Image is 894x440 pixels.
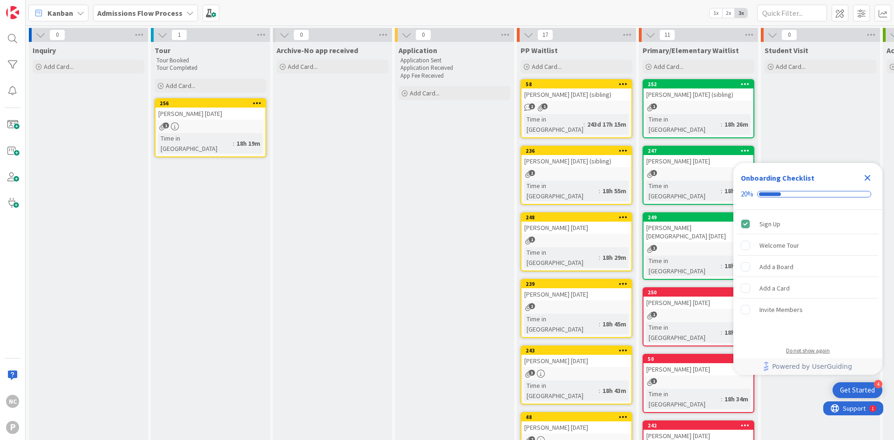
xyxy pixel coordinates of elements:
span: PP Waitlist [521,46,558,55]
div: 243[PERSON_NAME] [DATE] [521,346,631,367]
div: Close Checklist [860,170,875,185]
div: Time in [GEOGRAPHIC_DATA] [646,322,721,343]
span: 1 [651,311,657,318]
div: 243 [526,347,631,354]
div: [PERSON_NAME] [DATE] [643,363,753,375]
div: Add a Card [759,283,790,294]
div: Time in [GEOGRAPHIC_DATA] [524,380,599,401]
span: Add Card... [532,62,562,71]
div: 20% [741,190,753,198]
div: 58[PERSON_NAME] [DATE] (sibling) [521,80,631,101]
div: Onboarding Checklist [741,172,814,183]
div: 239[PERSON_NAME] [DATE] [521,280,631,300]
p: Tour Completed [156,64,264,72]
a: 243[PERSON_NAME] [DATE]Time in [GEOGRAPHIC_DATA]:18h 43m [521,345,632,405]
a: Powered by UserGuiding [738,358,878,375]
a: 236[PERSON_NAME] [DATE] (sibling)Time in [GEOGRAPHIC_DATA]:18h 55m [521,146,632,205]
p: Application Sent [400,57,508,64]
div: 18h 26m [722,119,751,129]
div: Add a Board [759,261,793,272]
a: 50[PERSON_NAME] [DATE]Time in [GEOGRAPHIC_DATA]:18h 34m [643,354,754,413]
div: Invite Members [759,304,803,315]
div: Checklist Container [733,163,882,375]
span: 1 [529,303,535,309]
div: [PERSON_NAME] [DATE] (sibling) [521,88,631,101]
div: 248 [526,214,631,221]
span: Archive-No app received [277,46,358,55]
div: [PERSON_NAME] [DATE] [521,222,631,234]
span: : [721,186,722,196]
div: 250 [643,288,753,297]
div: [PERSON_NAME] [DATE] [521,288,631,300]
span: 1 [651,245,657,251]
span: : [599,186,600,196]
div: Sign Up [759,218,780,230]
a: 58[PERSON_NAME] [DATE] (sibling)Time in [GEOGRAPHIC_DATA]:243d 17h 15m [521,79,632,138]
span: 1x [710,8,722,18]
span: 0 [415,29,431,41]
span: 0 [49,29,65,41]
div: Time in [GEOGRAPHIC_DATA] [646,389,721,409]
span: Inquiry [33,46,56,55]
span: 1 [529,103,535,109]
span: : [599,252,600,263]
span: : [721,327,722,338]
div: 249 [648,214,753,221]
input: Quick Filter... [757,5,827,21]
span: 2x [722,8,735,18]
div: Do not show again [786,347,830,354]
div: 58 [526,81,631,88]
div: 18h 55m [600,186,629,196]
div: Welcome Tour is incomplete. [737,235,879,256]
div: 252 [643,80,753,88]
span: 1 [542,103,548,109]
div: 1 [48,4,51,11]
div: [PERSON_NAME] [DATE] (sibling) [643,88,753,101]
span: Add Card... [654,62,684,71]
div: 243 [521,346,631,355]
span: Add Card... [776,62,806,71]
span: Add Card... [288,62,318,71]
div: 252 [648,81,753,88]
div: Checklist progress: 20% [741,190,875,198]
div: 48 [526,414,631,420]
span: Kanban [47,7,73,19]
div: Time in [GEOGRAPHIC_DATA] [524,247,599,268]
div: 250[PERSON_NAME] [DATE] [643,288,753,309]
div: 48[PERSON_NAME] [DATE] [521,413,631,433]
span: 1 [651,103,657,109]
span: : [599,319,600,329]
div: Get Started [840,386,875,395]
div: [PERSON_NAME] [DATE] [643,297,753,309]
div: Footer [733,358,882,375]
div: 248 [521,213,631,222]
span: : [721,261,722,271]
span: 3 [529,370,535,376]
div: 250 [648,289,753,296]
span: 17 [537,29,553,41]
a: 247[PERSON_NAME] [DATE]Time in [GEOGRAPHIC_DATA]:18h 30m [643,146,754,205]
div: Invite Members is incomplete. [737,299,879,320]
div: Open Get Started checklist, remaining modules: 4 [833,382,882,398]
span: Powered by UserGuiding [772,361,852,372]
span: : [583,119,585,129]
span: : [599,386,600,396]
div: 18h 29m [600,252,629,263]
div: 18h 30m [722,186,751,196]
div: 247[PERSON_NAME] [DATE] [643,147,753,167]
span: Application [399,46,437,55]
div: 50[PERSON_NAME] [DATE] [643,355,753,375]
div: 239 [526,281,631,287]
a: 256[PERSON_NAME] [DATE]Time in [GEOGRAPHIC_DATA]:18h 19m [155,98,266,157]
div: 236 [526,148,631,154]
div: Welcome Tour [759,240,799,251]
span: 1 [163,122,169,129]
div: 18h 45m [600,319,629,329]
div: Time in [GEOGRAPHIC_DATA] [646,181,721,201]
span: : [721,394,722,404]
div: [PERSON_NAME][DEMOGRAPHIC_DATA] [DATE] [643,222,753,242]
div: Add a Card is incomplete. [737,278,879,298]
a: 249[PERSON_NAME][DEMOGRAPHIC_DATA] [DATE]Time in [GEOGRAPHIC_DATA]:18h 28m [643,212,754,280]
div: [PERSON_NAME] [DATE] (sibling) [521,155,631,167]
div: 50 [643,355,753,363]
